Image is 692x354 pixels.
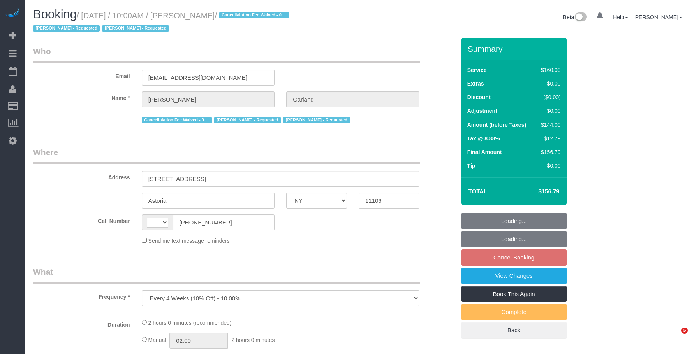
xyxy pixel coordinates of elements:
[666,328,684,346] iframe: Intercom live chat
[142,91,275,107] input: First Name
[634,14,682,20] a: [PERSON_NAME]
[142,70,275,86] input: Email
[574,12,587,23] img: New interface
[142,193,275,209] input: City
[33,7,77,21] span: Booking
[467,107,497,115] label: Adjustment
[681,328,688,334] span: 5
[538,107,560,115] div: $0.00
[538,80,560,88] div: $0.00
[27,70,136,80] label: Email
[538,93,560,101] div: ($0.00)
[27,318,136,329] label: Duration
[27,290,136,301] label: Frequency *
[286,91,419,107] input: Last Name
[467,80,484,88] label: Extras
[283,117,350,123] span: [PERSON_NAME] - Requested
[27,91,136,102] label: Name *
[538,162,560,170] div: $0.00
[359,193,419,209] input: Zip Code
[538,148,560,156] div: $156.79
[33,11,292,33] small: / [DATE] / 10:00AM / [PERSON_NAME]
[563,14,587,20] a: Beta
[467,93,491,101] label: Discount
[219,12,289,18] span: Cancellalation Fee Waived - 05/02
[214,117,281,123] span: [PERSON_NAME] - Requested
[467,162,475,170] label: Tip
[461,268,567,284] a: View Changes
[461,286,567,302] a: Book This Again
[102,25,169,32] span: [PERSON_NAME] - Requested
[515,188,559,195] h4: $156.79
[148,320,232,326] span: 2 hours 0 minutes (recommended)
[467,148,502,156] label: Final Amount
[613,14,628,20] a: Help
[467,121,526,129] label: Amount (before Taxes)
[538,135,560,142] div: $12.79
[148,337,166,343] span: Manual
[467,66,487,74] label: Service
[538,66,560,74] div: $160.00
[468,188,488,195] strong: Total
[27,214,136,225] label: Cell Number
[148,238,230,244] span: Send me text message reminders
[468,44,563,53] h3: Summary
[231,337,275,343] span: 2 hours 0 minutes
[173,214,275,230] input: Cell Number
[33,25,100,32] span: [PERSON_NAME] - Requested
[33,147,420,164] legend: Where
[5,8,20,19] img: Automaid Logo
[142,117,212,123] span: Cancellalation Fee Waived - 05/02
[33,266,420,284] legend: What
[27,171,136,181] label: Address
[538,121,560,129] div: $144.00
[33,46,420,63] legend: Who
[461,322,567,338] a: Back
[467,135,500,142] label: Tax @ 8.88%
